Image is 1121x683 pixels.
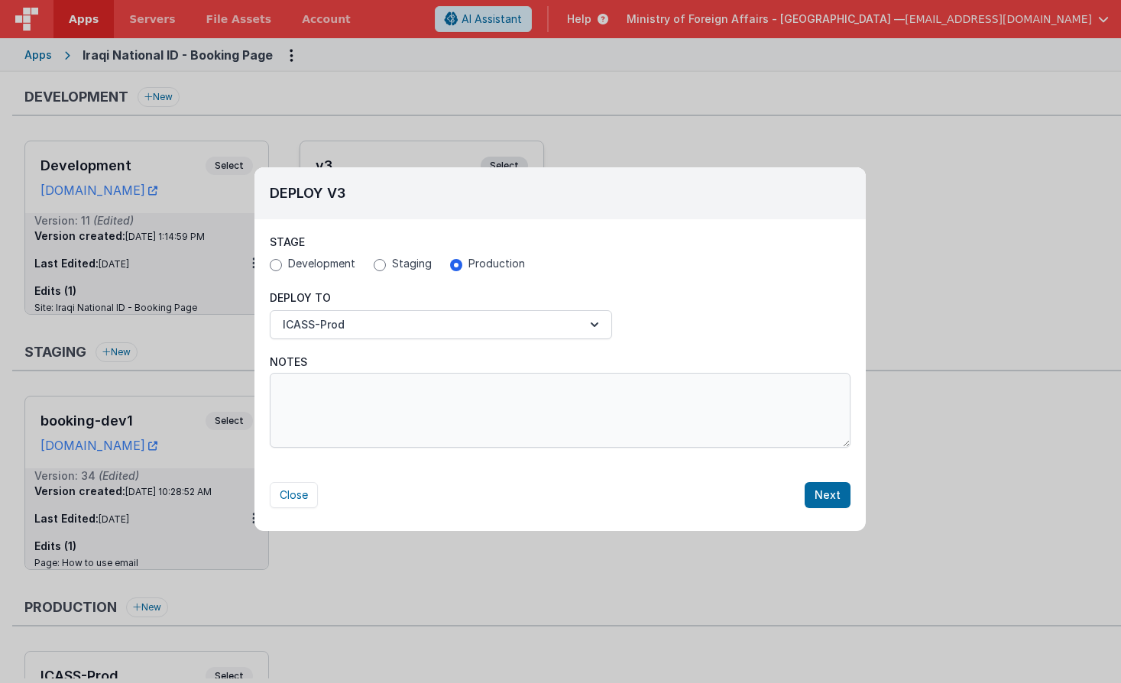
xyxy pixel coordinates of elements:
input: Production [450,259,462,271]
span: Stage [270,235,305,248]
input: Development [270,259,282,271]
input: Staging [374,259,386,271]
button: Close [270,482,318,508]
span: Notes [270,354,307,370]
button: ICASS-Prod [270,310,612,339]
span: Development [288,256,355,271]
h2: Deploy v3 [270,183,850,204]
span: Staging [392,256,432,271]
span: Production [468,256,525,271]
p: Deploy To [270,290,612,306]
button: Next [805,482,850,508]
textarea: Notes [270,373,850,448]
